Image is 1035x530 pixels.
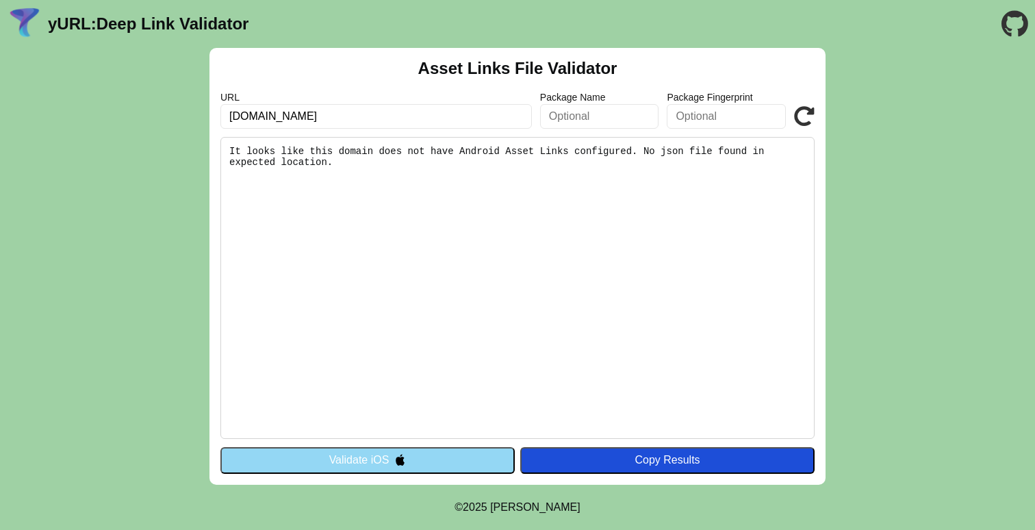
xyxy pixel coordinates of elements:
[667,104,786,129] input: Optional
[220,92,532,103] label: URL
[520,447,815,473] button: Copy Results
[220,137,815,439] pre: It looks like this domain does not have Android Asset Links configured. No json file found in exp...
[220,447,515,473] button: Validate iOS
[220,104,532,129] input: Required
[463,501,487,513] span: 2025
[527,454,808,466] div: Copy Results
[394,454,406,466] img: appleIcon.svg
[667,92,786,103] label: Package Fingerprint
[48,14,248,34] a: yURL:Deep Link Validator
[418,59,617,78] h2: Asset Links File Validator
[490,501,580,513] a: Michael Ibragimchayev's Personal Site
[540,92,659,103] label: Package Name
[7,6,42,42] img: yURL Logo
[455,485,580,530] footer: ©
[540,104,659,129] input: Optional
